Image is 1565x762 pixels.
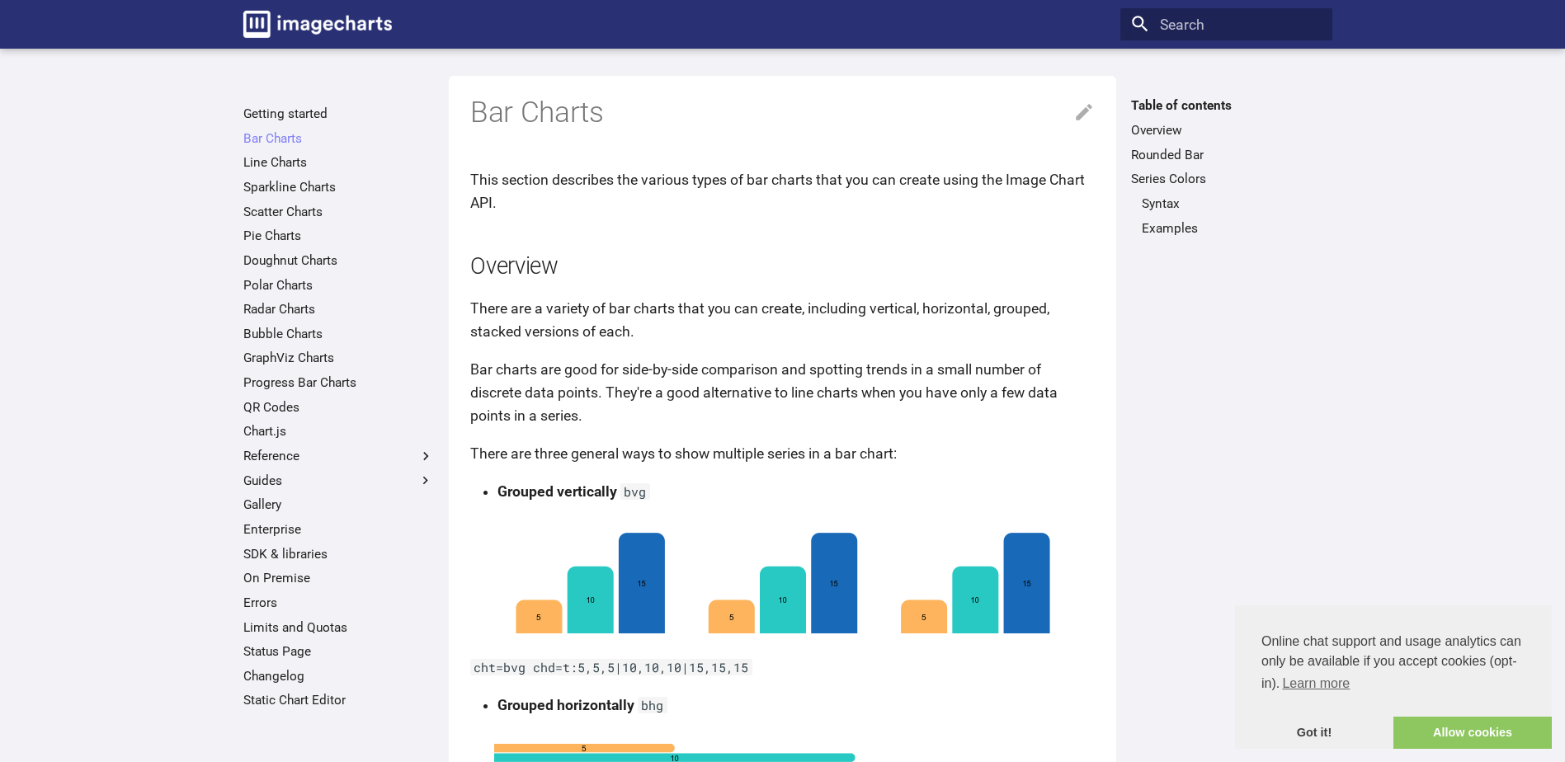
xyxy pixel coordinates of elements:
[243,521,434,538] a: Enterprise
[1120,97,1332,114] label: Table of contents
[1393,717,1552,750] a: allow cookies
[1131,195,1322,237] nav: Series Colors
[243,350,434,366] a: GraphViz Charts
[497,697,634,713] strong: Grouped horizontally
[243,595,434,611] a: Errors
[243,423,434,440] a: Chart.js
[1280,671,1352,696] a: learn more about cookies
[1142,220,1322,237] a: Examples
[243,643,434,660] a: Status Page
[236,3,399,45] a: Image-Charts documentation
[243,448,434,464] label: Reference
[1235,717,1393,750] a: dismiss cookie message
[620,483,650,500] code: bvg
[243,179,434,195] a: Sparkline Charts
[470,358,1095,427] p: Bar charts are good for side-by-side comparison and spotting trends in a small number of discrete...
[638,697,667,713] code: bhg
[243,204,434,220] a: Scatter Charts
[243,106,434,122] a: Getting started
[243,668,434,684] a: Changelog
[1131,122,1322,139] a: Overview
[1120,97,1332,236] nav: Table of contents
[470,251,1095,283] h2: Overview
[243,326,434,342] a: Bubble Charts
[243,619,434,636] a: Limits and Quotas
[470,94,1095,132] h1: Bar Charts
[243,374,434,391] a: Progress Bar Charts
[243,301,434,317] a: Radar Charts
[1261,632,1525,696] span: Online chat support and usage analytics can only be available if you accept cookies (opt-in).
[1131,171,1322,187] a: Series Colors
[243,252,434,269] a: Doughnut Charts
[243,228,434,244] a: Pie Charts
[1120,8,1332,41] input: Search
[1142,195,1322,212] a: Syntax
[243,496,434,513] a: Gallery
[470,442,1095,465] p: There are three general ways to show multiple series in a bar chart:
[497,483,617,500] strong: Grouped vertically
[243,154,434,171] a: Line Charts
[470,659,752,675] code: cht=bvg chd=t:5,5,5|10,10,10|15,15,15
[243,399,434,416] a: QR Codes
[470,297,1095,343] p: There are a variety of bar charts that you can create, including vertical, horizontal, grouped, s...
[243,277,434,294] a: Polar Charts
[1235,605,1552,749] div: cookieconsent
[243,570,434,586] a: On Premise
[494,518,1072,642] img: chart
[243,692,434,708] a: Static Chart Editor
[243,130,434,147] a: Bar Charts
[243,546,434,562] a: SDK & libraries
[243,11,392,38] img: logo
[1131,147,1322,163] a: Rounded Bar
[470,168,1095,214] p: This section describes the various types of bar charts that you can create using the Image Chart ...
[243,473,434,489] label: Guides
